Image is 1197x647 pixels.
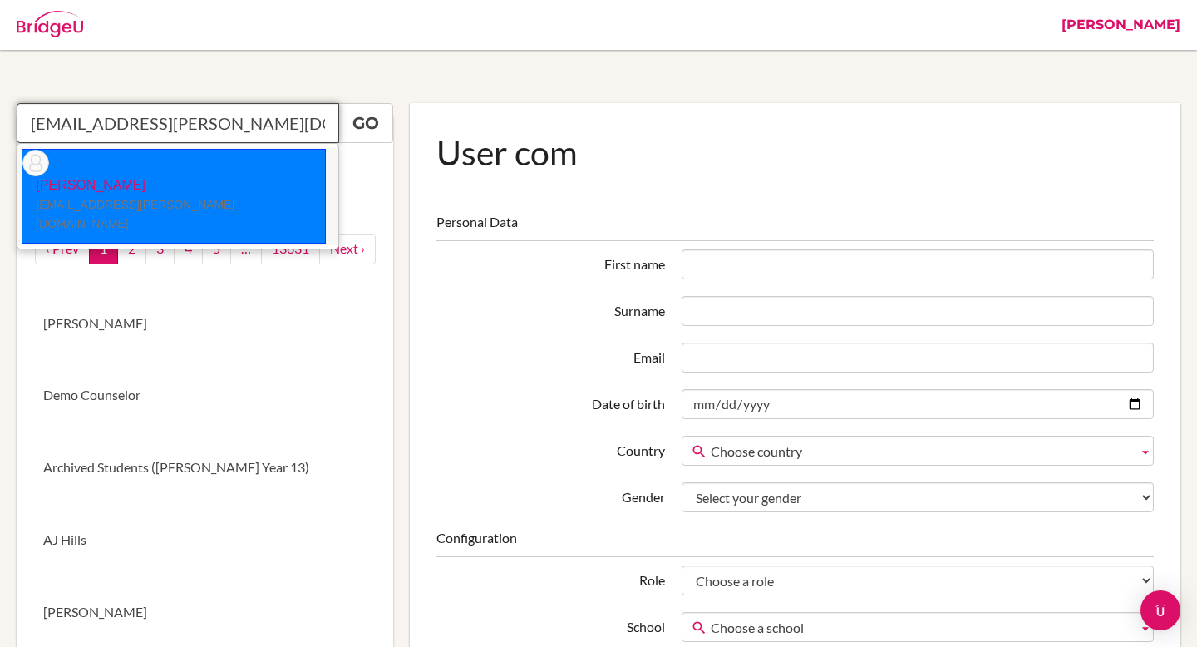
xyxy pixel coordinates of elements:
a: next [319,234,376,264]
label: Role [428,566,672,590]
a: Archived Students ([PERSON_NAME] Year 13) [17,432,393,504]
div: Open Intercom Messenger [1140,590,1180,630]
span: Choose country [711,437,1131,467]
a: New User [17,143,393,215]
label: School [428,612,672,637]
a: Go [338,103,393,143]
label: Email [428,343,672,368]
a: [PERSON_NAME] [17,288,393,360]
label: Surname [428,296,672,321]
legend: Configuration [436,529,1154,557]
label: Gender [428,482,672,507]
img: thumb_default-9baad8e6c595f6d87dbccf3bc005204999cb094ff98a76d4c88bb8097aa52fd3.png [22,150,49,176]
label: First name [428,249,672,274]
legend: Personal Data [436,213,1154,241]
span: Choose a school [711,613,1131,643]
a: AJ Hills [17,504,393,576]
h1: User com [436,130,1154,175]
input: Quicksearch user [17,103,339,143]
img: Bridge-U [17,11,83,37]
a: Demo Counselor [17,359,393,432]
label: Country [428,436,672,461]
label: Date of birth [428,389,672,414]
small: [EMAIL_ADDRESS][PERSON_NAME][DOMAIN_NAME] [36,198,234,230]
p: [PERSON_NAME] [22,176,325,234]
